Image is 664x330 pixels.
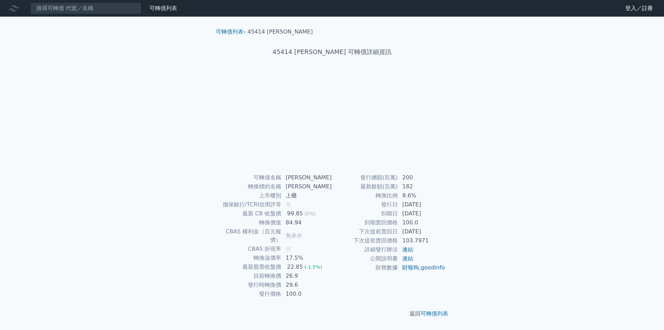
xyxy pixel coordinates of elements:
[332,173,398,182] td: 發行總額(百萬)
[216,28,243,35] a: 可轉債列表
[286,263,304,271] div: 22.85
[402,264,419,271] a: 財報狗
[149,5,177,11] a: 可轉債列表
[219,244,282,253] td: CBAS 折現率
[620,3,658,14] a: 登入／註冊
[248,28,313,36] li: 45414 [PERSON_NAME]
[398,200,445,209] td: [DATE]
[286,209,304,218] div: 99.85
[282,289,332,298] td: 100.0
[282,271,332,280] td: 26.9
[398,236,445,245] td: 103.7971
[210,47,454,57] h1: 45414 [PERSON_NAME] 可轉債詳細資訊
[282,173,332,182] td: [PERSON_NAME]
[282,191,332,200] td: 上櫃
[421,264,445,271] a: goodinfo
[332,236,398,245] td: 下次提前賣回價格
[421,310,448,317] a: 可轉債列表
[398,182,445,191] td: 182
[398,191,445,200] td: 8.6%
[332,263,398,272] td: 財務數據
[402,255,413,262] a: 連結
[219,200,282,209] td: 擔保銀行/TCRI信用評等
[219,289,282,298] td: 發行價格
[332,200,398,209] td: 發行日
[402,246,413,253] a: 連結
[332,245,398,254] td: 詳細發行辦法
[219,191,282,200] td: 上市櫃別
[219,262,282,271] td: 最新股票收盤價
[219,271,282,280] td: 目前轉換價
[286,201,291,208] span: 無
[304,264,322,270] span: (-1.5%)
[398,227,445,236] td: [DATE]
[282,182,332,191] td: [PERSON_NAME]
[332,254,398,263] td: 公開說明書
[332,209,398,218] td: 到期日
[219,227,282,244] td: CBAS 權利金（百元報價）
[219,182,282,191] td: 轉換標的名稱
[216,28,246,36] li: ›
[30,2,141,14] input: 搜尋可轉債 代號／名稱
[332,218,398,227] td: 到期賣回價格
[282,218,332,227] td: 84.94
[398,173,445,182] td: 200
[398,209,445,218] td: [DATE]
[332,191,398,200] td: 轉換比例
[219,209,282,218] td: 最新 CB 收盤價
[286,246,291,252] span: 無
[286,232,302,239] span: 無承作
[398,218,445,227] td: 100.0
[282,280,332,289] td: 29.6
[282,253,332,262] td: 17.5%
[332,227,398,236] td: 下次提前賣回日
[398,263,445,272] td: ,
[219,253,282,262] td: 轉換溢價率
[210,310,454,318] p: 返回
[332,182,398,191] td: 最新餘額(百萬)
[219,218,282,227] td: 轉換價值
[304,211,316,216] span: (0%)
[219,173,282,182] td: 可轉債名稱
[219,280,282,289] td: 發行時轉換價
